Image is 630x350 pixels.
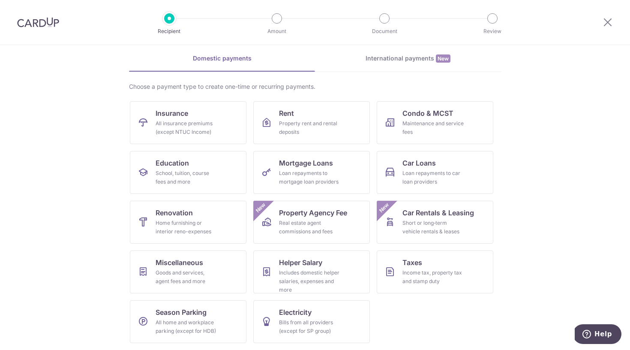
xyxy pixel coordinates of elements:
div: Bills from all providers (except for SP group) [279,318,341,335]
p: Amount [245,27,309,36]
span: Condo & MCST [402,108,453,118]
p: Document [353,27,416,36]
span: Education [156,158,189,168]
a: TaxesIncome tax, property tax and stamp duty [377,250,493,293]
div: All insurance premiums (except NTUC Income) [156,119,217,136]
span: Helper Salary [279,257,322,268]
a: EducationSchool, tuition, course fees and more [130,151,246,194]
div: Loan repayments to mortgage loan providers [279,169,341,186]
div: Short or long‑term vehicle rentals & leases [402,219,464,236]
div: Domestic payments [129,54,315,63]
iframe: Opens a widget where you can find more information [575,324,621,346]
span: New [254,201,268,215]
div: Choose a payment type to create one-time or recurring payments. [129,82,501,91]
a: RenovationHome furnishing or interior reno-expenses [130,201,246,244]
a: ElectricityBills from all providers (except for SP group) [253,300,370,343]
span: Season Parking [156,307,207,317]
div: International payments [315,54,501,63]
a: Property Agency FeeReal estate agent commissions and feesNew [253,201,370,244]
p: Recipient [138,27,201,36]
span: Renovation [156,208,193,218]
span: Rent [279,108,294,118]
span: Electricity [279,307,312,317]
img: CardUp [17,17,59,27]
a: Helper SalaryIncludes domestic helper salaries, expenses and more [253,250,370,293]
div: Includes domestic helper salaries, expenses and more [279,269,341,294]
span: Insurance [156,108,188,118]
div: Maintenance and service fees [402,119,464,136]
a: Condo & MCSTMaintenance and service fees [377,101,493,144]
div: School, tuition, course fees and more [156,169,217,186]
a: InsuranceAll insurance premiums (except NTUC Income) [130,101,246,144]
a: RentProperty rent and rental deposits [253,101,370,144]
span: Mortgage Loans [279,158,333,168]
a: Car Rentals & LeasingShort or long‑term vehicle rentals & leasesNew [377,201,493,244]
p: Review [461,27,524,36]
div: Goods and services, agent fees and more [156,269,217,286]
a: Season ParkingAll home and workplace parking (except for HDB) [130,300,246,343]
div: Loan repayments to car loan providers [402,169,464,186]
span: Miscellaneous [156,257,203,268]
span: New [377,201,391,215]
span: Car Loans [402,158,436,168]
div: Income tax, property tax and stamp duty [402,269,464,286]
div: Property rent and rental deposits [279,119,341,136]
div: Home furnishing or interior reno-expenses [156,219,217,236]
a: Car LoansLoan repayments to car loan providers [377,151,493,194]
div: All home and workplace parking (except for HDB) [156,318,217,335]
span: Car Rentals & Leasing [402,208,474,218]
a: MiscellaneousGoods and services, agent fees and more [130,250,246,293]
a: Mortgage LoansLoan repayments to mortgage loan providers [253,151,370,194]
span: Property Agency Fee [279,208,347,218]
div: Real estate agent commissions and fees [279,219,341,236]
span: Taxes [402,257,422,268]
span: New [436,54,450,63]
